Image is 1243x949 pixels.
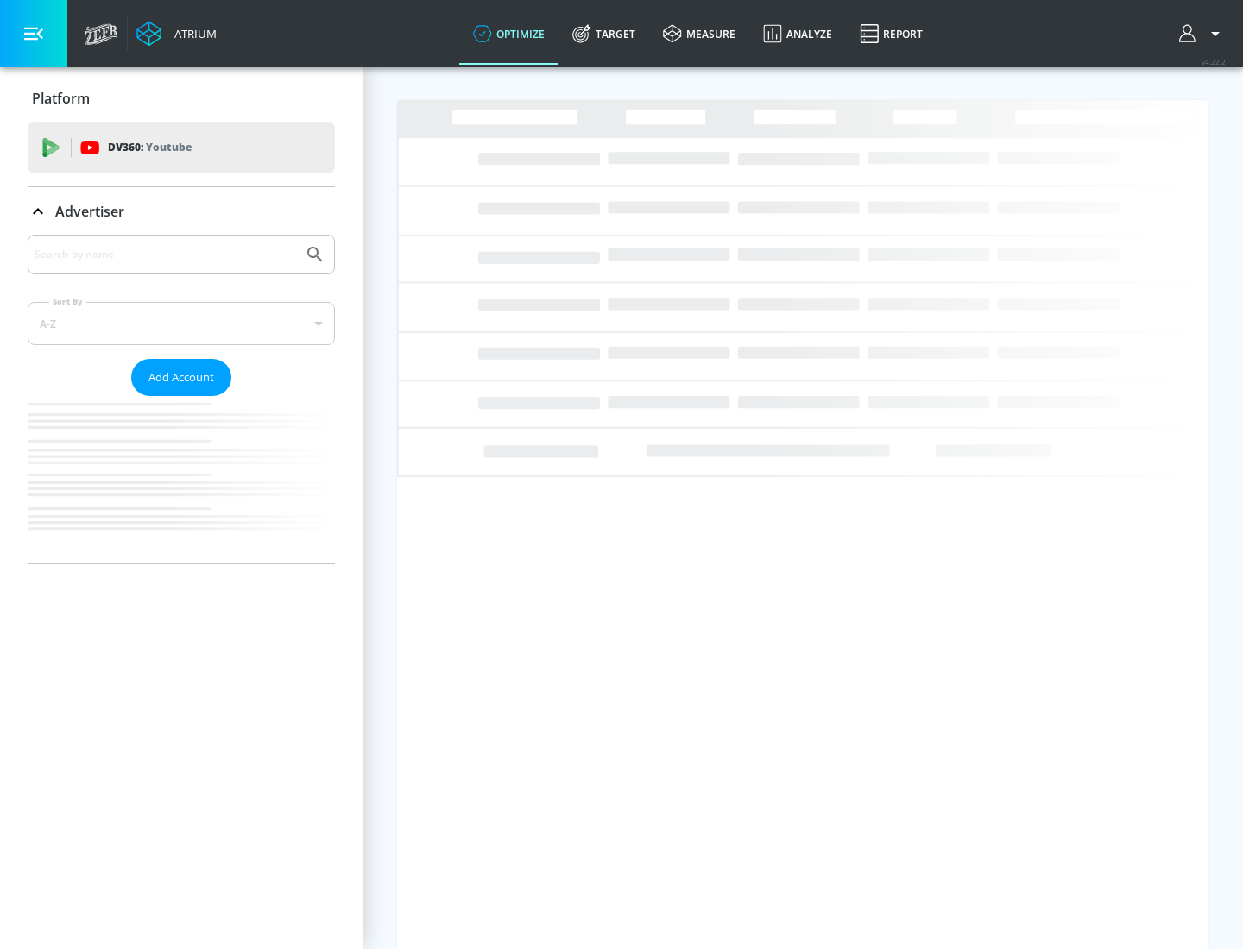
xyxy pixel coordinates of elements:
[136,21,217,47] a: Atrium
[28,122,335,173] div: DV360: Youtube
[146,138,192,156] p: Youtube
[28,302,335,345] div: A-Z
[148,368,214,387] span: Add Account
[28,74,335,123] div: Platform
[49,296,86,307] label: Sort By
[749,3,846,65] a: Analyze
[32,89,90,108] p: Platform
[55,202,124,221] p: Advertiser
[28,396,335,563] nav: list of Advertiser
[35,243,296,266] input: Search by name
[28,187,335,236] div: Advertiser
[649,3,749,65] a: measure
[131,359,231,396] button: Add Account
[108,138,192,157] p: DV360:
[846,3,937,65] a: Report
[459,3,558,65] a: optimize
[558,3,649,65] a: Target
[28,235,335,563] div: Advertiser
[1202,57,1226,66] span: v 4.22.2
[167,26,217,41] div: Atrium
